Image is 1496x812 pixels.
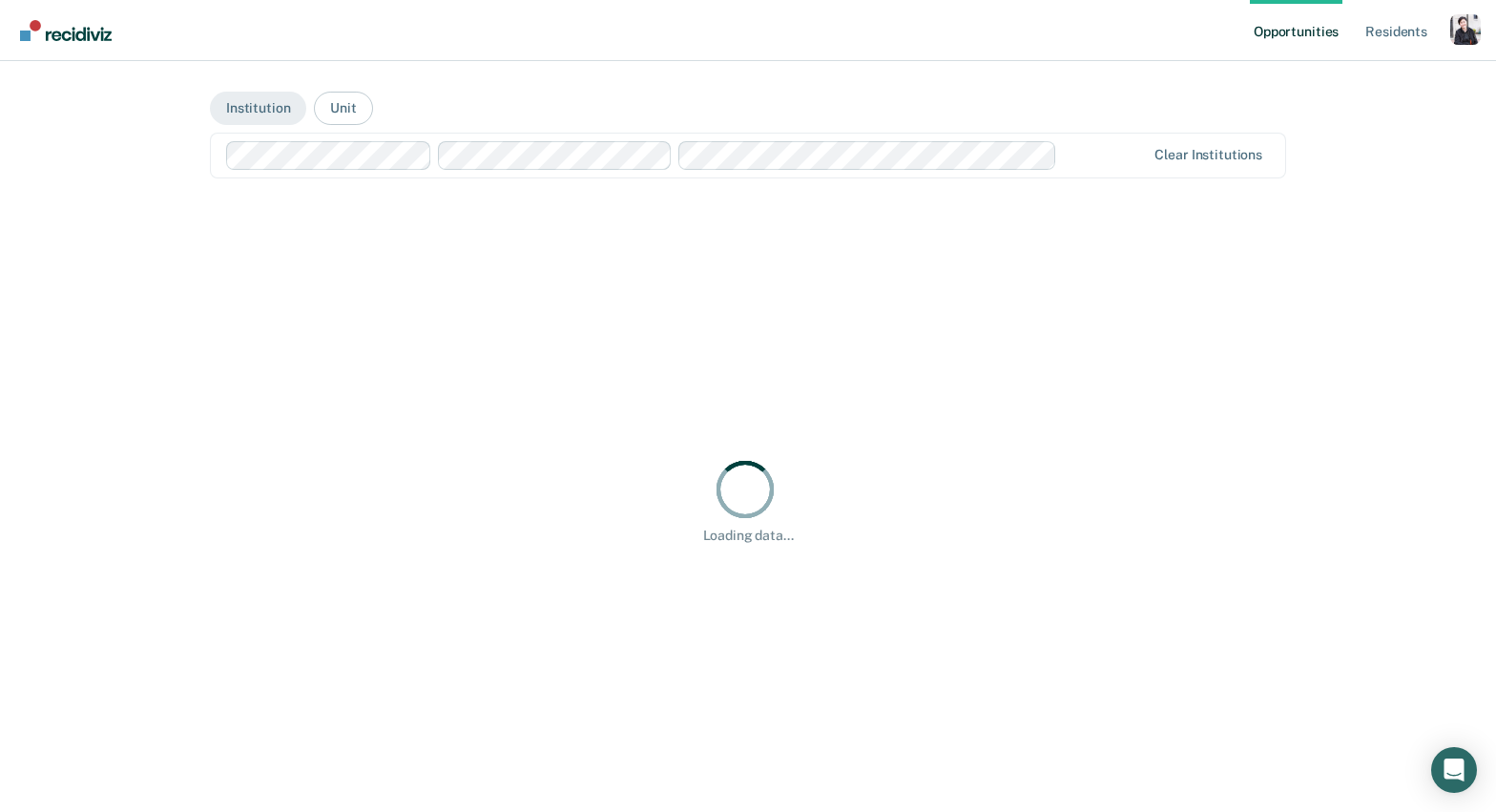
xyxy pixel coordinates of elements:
[314,92,372,125] button: Unit
[703,528,794,544] div: Loading data...
[1154,147,1262,163] div: Clear institutions
[1431,747,1477,793] div: Open Intercom Messenger
[210,92,306,125] button: Institution
[20,20,112,41] img: Recidiviz
[1450,14,1481,45] button: Profile dropdown button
